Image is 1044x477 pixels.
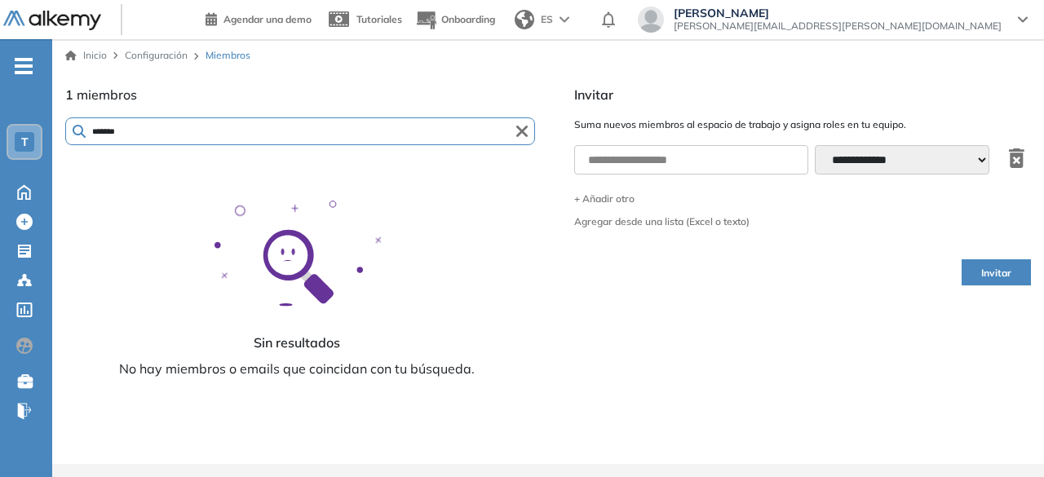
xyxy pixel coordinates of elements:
[254,333,340,352] span: Sin resultados
[3,11,101,31] img: Logo
[356,13,402,25] span: Tutoriales
[574,117,1031,132] span: Suma nuevos miembros al espacio de trabajo y asigna roles en tu equipo.
[119,359,475,378] span: No hay miembros o emails que coincidan con tu búsqueda.
[674,20,1002,33] span: [PERSON_NAME][EMAIL_ADDRESS][PERSON_NAME][DOMAIN_NAME]
[206,48,250,63] span: Miembros
[223,13,312,25] span: Agendar una demo
[65,86,73,103] span: 1
[541,12,553,27] span: ES
[21,135,29,148] span: T
[674,7,1002,20] span: [PERSON_NAME]
[560,16,569,23] img: arrow
[125,49,188,61] span: Configuración
[415,2,495,38] button: Onboarding
[574,217,750,227] div: Agregar desde una lista (Excel o texto)
[15,64,33,68] i: -
[65,48,107,63] a: Inicio
[574,194,1031,204] button: + Añadir otro
[515,10,534,29] img: world
[77,86,137,103] span: miembros
[962,259,1031,285] button: Invitar
[441,13,495,25] span: Onboarding
[981,266,1011,281] span: Invitar
[206,8,312,28] a: Agendar una demo
[574,85,1031,104] span: Invitar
